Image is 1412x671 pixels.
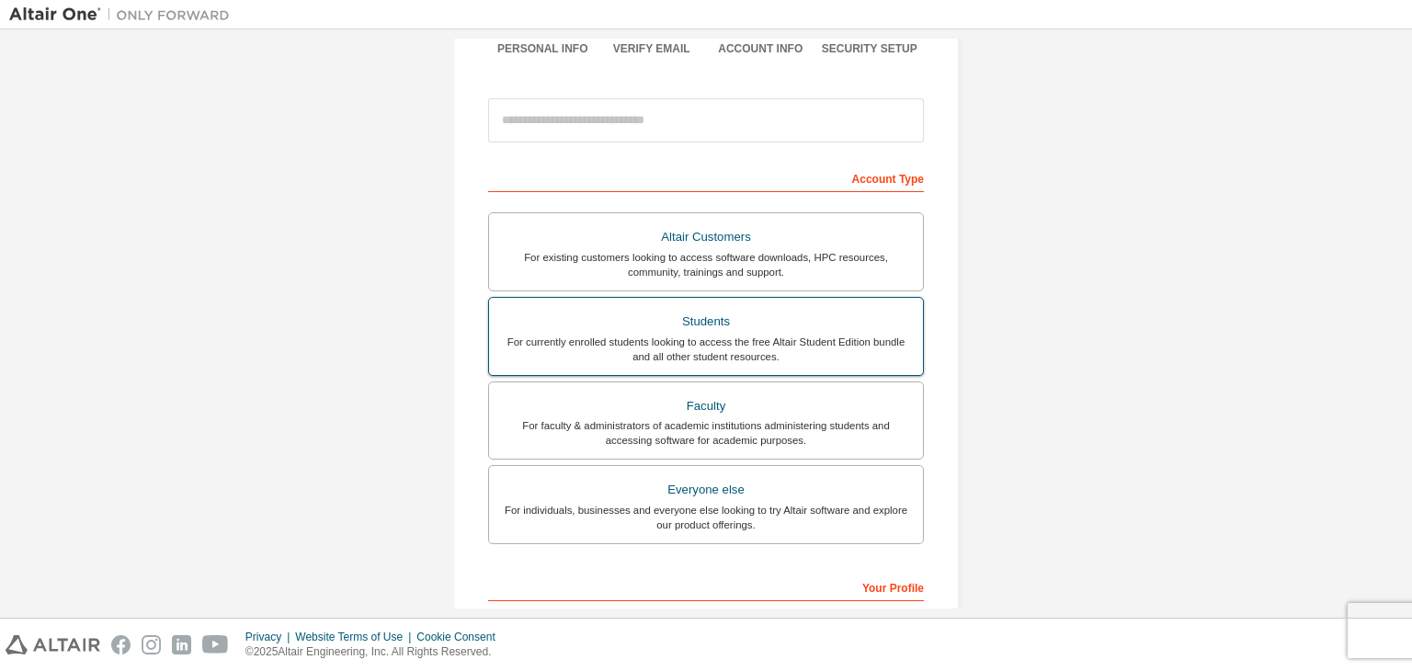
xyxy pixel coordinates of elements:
div: For individuals, businesses and everyone else looking to try Altair software and explore our prod... [500,503,912,532]
img: facebook.svg [111,635,131,654]
div: For existing customers looking to access software downloads, HPC resources, community, trainings ... [500,250,912,279]
div: Students [500,309,912,335]
div: Faculty [500,393,912,419]
div: For faculty & administrators of academic institutions administering students and accessing softwa... [500,418,912,448]
div: Your Profile [488,572,924,601]
div: Account Type [488,163,924,192]
img: Altair One [9,6,239,24]
div: Privacy [245,630,295,644]
div: Everyone else [500,477,912,503]
div: Cookie Consent [416,630,506,644]
img: linkedin.svg [172,635,191,654]
p: © 2025 Altair Engineering, Inc. All Rights Reserved. [245,644,507,660]
div: Verify Email [598,41,707,56]
div: Security Setup [815,41,925,56]
img: altair_logo.svg [6,635,100,654]
div: Personal Info [488,41,598,56]
div: Altair Customers [500,224,912,250]
div: For currently enrolled students looking to access the free Altair Student Edition bundle and all ... [500,335,912,364]
img: instagram.svg [142,635,161,654]
img: youtube.svg [202,635,229,654]
div: Website Terms of Use [295,630,416,644]
div: Account Info [706,41,815,56]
